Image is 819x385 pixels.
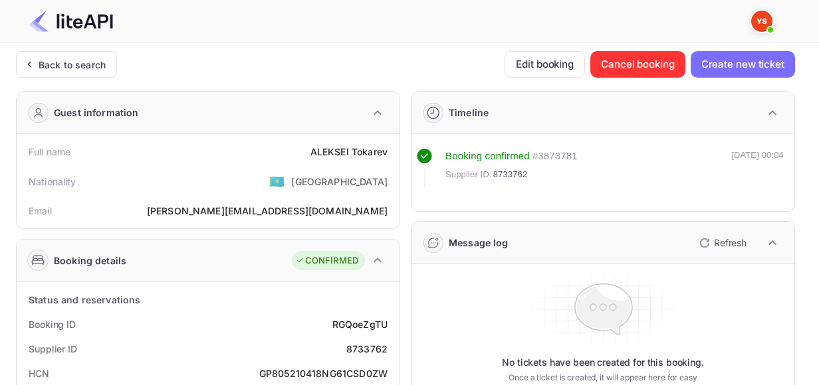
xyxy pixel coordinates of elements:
div: Back to search [39,58,106,72]
div: Timeline [449,106,489,119]
div: [DATE] 00:04 [731,149,784,187]
div: Supplier ID [29,342,77,356]
div: Message log [449,236,509,250]
div: # 3873781 [532,149,578,164]
div: CONFIRMED [295,254,358,268]
span: 8733762 [493,168,528,181]
img: LiteAPI Logo [29,11,113,32]
div: RGQoeZgTU [332,317,388,331]
div: GP805210418NG61CSD0ZW [259,366,388,380]
span: United States [269,169,285,193]
div: ALEKSEI Tokarev [310,145,388,159]
button: Refresh [691,232,752,254]
div: Booking confirmed [445,149,530,164]
button: Edit booking [505,51,585,78]
div: Email [29,204,52,218]
div: Nationality [29,175,76,189]
div: Full name [29,145,70,159]
div: HCN [29,366,49,380]
p: Refresh [714,236,747,250]
div: Status and reservations [29,293,140,307]
button: Create new ticket [691,51,795,78]
div: Booking details [54,254,126,268]
div: Guest information [54,106,139,119]
div: [GEOGRAPHIC_DATA] [291,175,388,189]
button: Cancel booking [590,51,685,78]
span: Supplier ID: [445,168,492,181]
p: No tickets have been created for this booking. [502,356,704,369]
img: Yandex Support [751,11,772,32]
div: 8733762 [346,342,388,356]
div: [PERSON_NAME][EMAIL_ADDRESS][DOMAIN_NAME] [147,204,388,218]
div: Booking ID [29,317,76,331]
